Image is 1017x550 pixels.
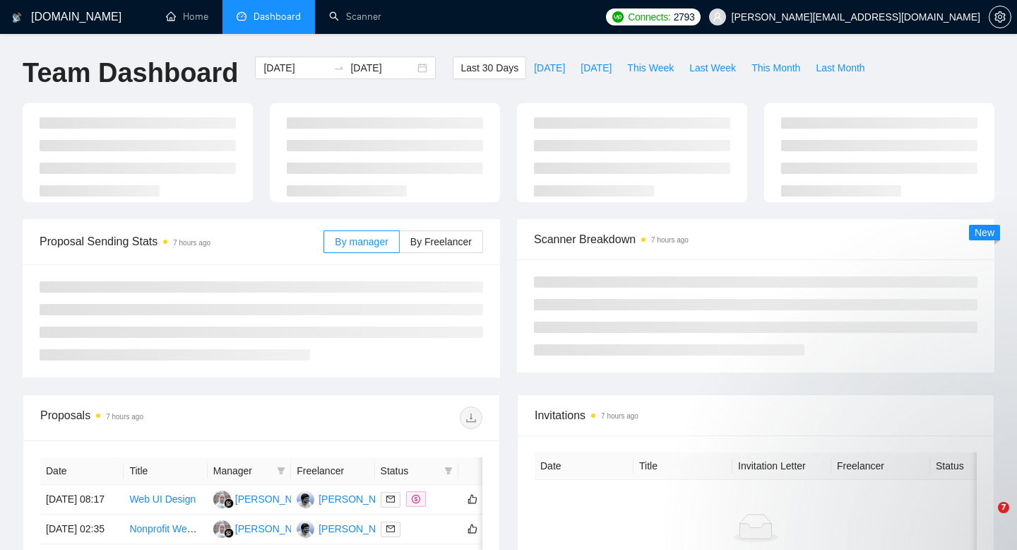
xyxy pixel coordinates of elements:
button: [DATE] [526,57,573,79]
span: Dashboard [254,11,301,23]
span: Proposal Sending Stats [40,233,323,250]
button: Last 30 Days [453,57,526,79]
iframe: Intercom live chat [969,502,1003,536]
time: 7 hours ago [173,239,210,247]
span: mail [386,495,395,503]
span: dollar [412,495,420,503]
span: By manager [335,236,388,247]
span: By Freelancer [410,236,472,247]
div: [PERSON_NAME] [319,521,400,537]
time: 7 hours ago [651,236,689,244]
div: [PERSON_NAME] [319,491,400,507]
th: Title [634,452,732,480]
span: mail [386,525,395,533]
td: [DATE] 08:17 [40,485,124,515]
span: Scanner Breakdown [534,230,977,248]
span: filter [441,460,456,481]
span: filter [274,460,288,481]
button: like [464,520,481,537]
th: Date [40,457,124,485]
a: SH[PERSON_NAME] [297,493,400,504]
div: [PERSON_NAME] [235,491,316,507]
span: setting [989,11,1011,23]
a: AA[PERSON_NAME] [213,493,316,504]
span: Last Month [816,60,864,76]
input: End date [350,60,415,76]
td: Web UI Design [124,485,207,515]
span: 7 [998,502,1009,513]
span: Status [381,463,439,479]
img: AA [213,520,231,538]
a: homeHome [166,11,208,23]
span: to [333,62,345,74]
time: 7 hours ago [106,413,143,421]
button: Last Week [682,57,744,79]
a: searchScanner [329,11,381,23]
th: Manager [208,457,291,485]
a: AA[PERSON_NAME] [213,522,316,534]
span: [DATE] [581,60,612,76]
td: [DATE] 02:35 [40,515,124,544]
button: Last Month [808,57,872,79]
h1: Team Dashboard [23,57,238,90]
th: Invitation Letter [732,452,831,480]
a: Nonprofit Website Design in Figma for WordPress [129,523,347,534]
img: SH [297,491,314,508]
span: swap-right [333,62,345,74]
span: This Month [751,60,800,76]
span: Last 30 Days [460,60,518,76]
span: [DATE] [534,60,565,76]
span: like [468,493,477,505]
button: This Month [744,57,808,79]
img: gigradar-bm.png [224,498,234,508]
span: 2793 [674,9,695,25]
span: like [468,523,477,534]
th: Freelancer [291,457,374,485]
a: setting [989,11,1011,23]
img: SH [297,520,314,538]
img: upwork-logo.png [612,11,624,23]
button: setting [989,6,1011,28]
span: filter [277,467,285,475]
span: Manager [213,463,271,479]
img: AA [213,491,231,508]
span: Invitations [535,406,977,424]
span: Last Week [689,60,736,76]
button: like [464,491,481,508]
th: Date [535,452,634,480]
button: [DATE] [573,57,619,79]
td: Nonprofit Website Design in Figma for WordPress [124,515,207,544]
span: dashboard [237,11,246,21]
input: Start date [263,60,328,76]
div: Proposals [40,406,261,429]
img: logo [12,6,22,29]
button: This Week [619,57,682,79]
span: New [975,227,994,238]
div: [PERSON_NAME] [235,521,316,537]
time: 7 hours ago [601,412,638,420]
th: Title [124,457,207,485]
span: filter [444,467,453,475]
span: Connects: [628,9,670,25]
a: SH[PERSON_NAME] [297,522,400,534]
img: gigradar-bm.png [224,528,234,538]
span: user [713,12,722,22]
a: Web UI Design [129,493,196,505]
span: This Week [627,60,674,76]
